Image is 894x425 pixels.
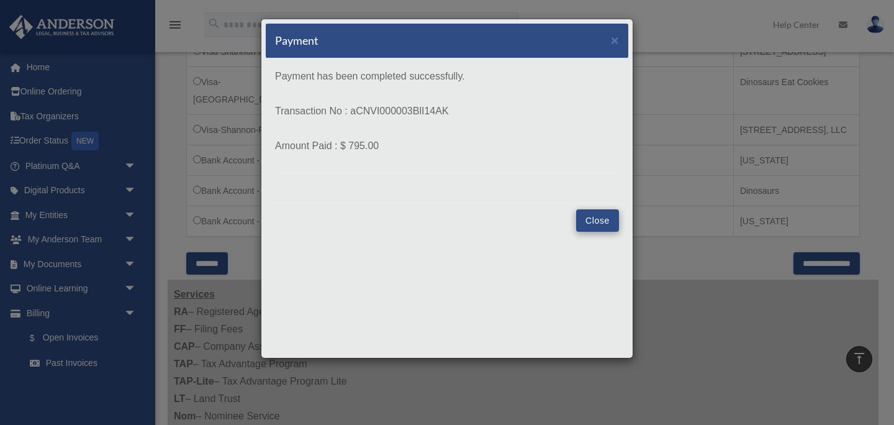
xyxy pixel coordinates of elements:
span: × [611,33,619,47]
p: Transaction No : aCNVI000003BlI14AK [275,103,619,120]
p: Payment has been completed successfully. [275,68,619,85]
button: Close [576,209,619,232]
h5: Payment [275,33,318,48]
button: Close [611,34,619,47]
p: Amount Paid : $ 795.00 [275,137,619,155]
